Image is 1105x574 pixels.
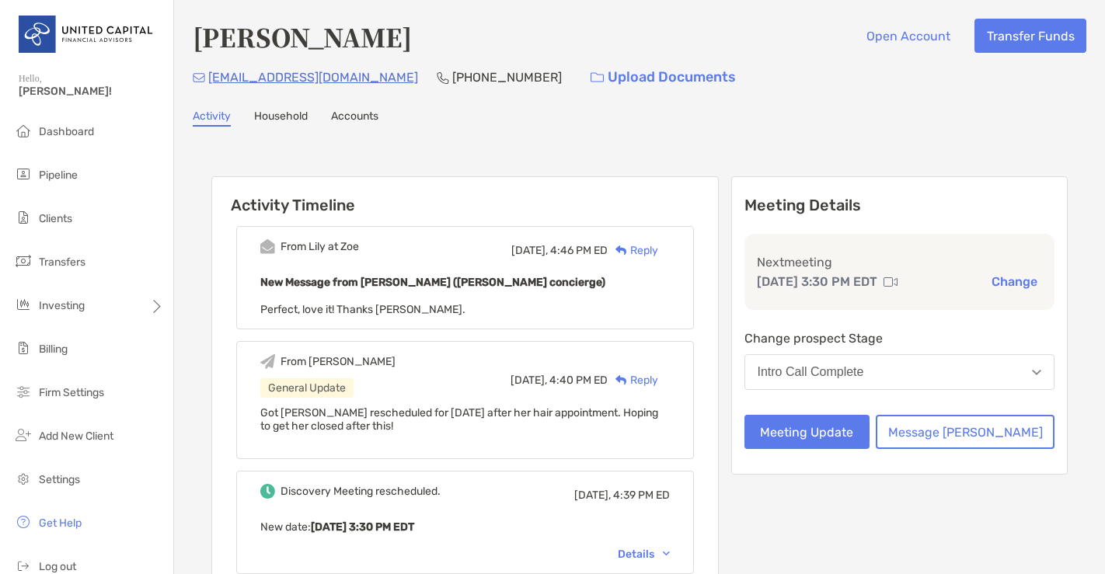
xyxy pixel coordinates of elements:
[260,303,465,316] span: Perfect, love it! Thanks [PERSON_NAME].
[549,374,608,387] span: 4:40 PM ED
[884,276,898,288] img: communication type
[1032,370,1041,375] img: Open dropdown arrow
[876,415,1054,449] button: Message [PERSON_NAME]
[14,295,33,314] img: investing icon
[260,378,354,398] div: General Update
[311,520,414,534] b: [DATE] 3:30 PM EDT
[19,6,155,62] img: United Capital Logo
[618,548,670,561] div: Details
[613,489,670,502] span: 4:39 PM ED
[39,430,113,443] span: Add New Client
[14,469,33,488] img: settings icon
[511,374,547,387] span: [DATE],
[39,212,72,225] span: Clients
[757,252,1043,272] p: Next meeting
[260,276,605,289] b: New Message from [PERSON_NAME] ([PERSON_NAME] concierge)
[987,273,1042,290] button: Change
[14,382,33,401] img: firm-settings icon
[437,71,449,84] img: Phone Icon
[281,355,396,368] div: From [PERSON_NAME]
[39,256,85,269] span: Transfers
[14,208,33,227] img: clients icon
[260,354,275,369] img: Event icon
[14,513,33,531] img: get-help icon
[39,517,82,530] span: Get Help
[212,177,718,214] h6: Activity Timeline
[193,73,205,82] img: Email Icon
[452,68,562,87] p: [PHONE_NUMBER]
[758,365,864,379] div: Intro Call Complete
[744,415,870,449] button: Meeting Update
[744,196,1055,215] p: Meeting Details
[14,339,33,357] img: billing icon
[744,354,1055,390] button: Intro Call Complete
[14,426,33,444] img: add_new_client icon
[574,489,611,502] span: [DATE],
[580,61,746,94] a: Upload Documents
[281,240,359,253] div: From Lily at Zoe
[254,110,308,127] a: Household
[39,169,78,182] span: Pipeline
[663,551,670,556] img: Chevron icon
[260,484,275,499] img: Event icon
[39,386,104,399] span: Firm Settings
[14,165,33,183] img: pipeline icon
[550,244,608,257] span: 4:46 PM ED
[608,242,658,259] div: Reply
[39,473,80,486] span: Settings
[744,329,1055,348] p: Change prospect Stage
[14,252,33,270] img: transfers icon
[260,517,670,537] p: New date :
[854,19,962,53] button: Open Account
[208,68,418,87] p: [EMAIL_ADDRESS][DOMAIN_NAME]
[39,299,85,312] span: Investing
[757,272,877,291] p: [DATE] 3:30 PM EDT
[193,19,412,54] h4: [PERSON_NAME]
[591,72,604,83] img: button icon
[511,244,548,257] span: [DATE],
[281,485,441,498] div: Discovery Meeting rescheduled.
[39,560,76,573] span: Log out
[39,125,94,138] span: Dashboard
[14,121,33,140] img: dashboard icon
[39,343,68,356] span: Billing
[193,110,231,127] a: Activity
[260,239,275,254] img: Event icon
[608,372,658,388] div: Reply
[260,406,658,433] span: Got [PERSON_NAME] rescheduled for [DATE] after her hair appointment. Hoping to get her closed aft...
[19,85,164,98] span: [PERSON_NAME]!
[331,110,378,127] a: Accounts
[615,245,627,256] img: Reply icon
[615,375,627,385] img: Reply icon
[974,19,1086,53] button: Transfer Funds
